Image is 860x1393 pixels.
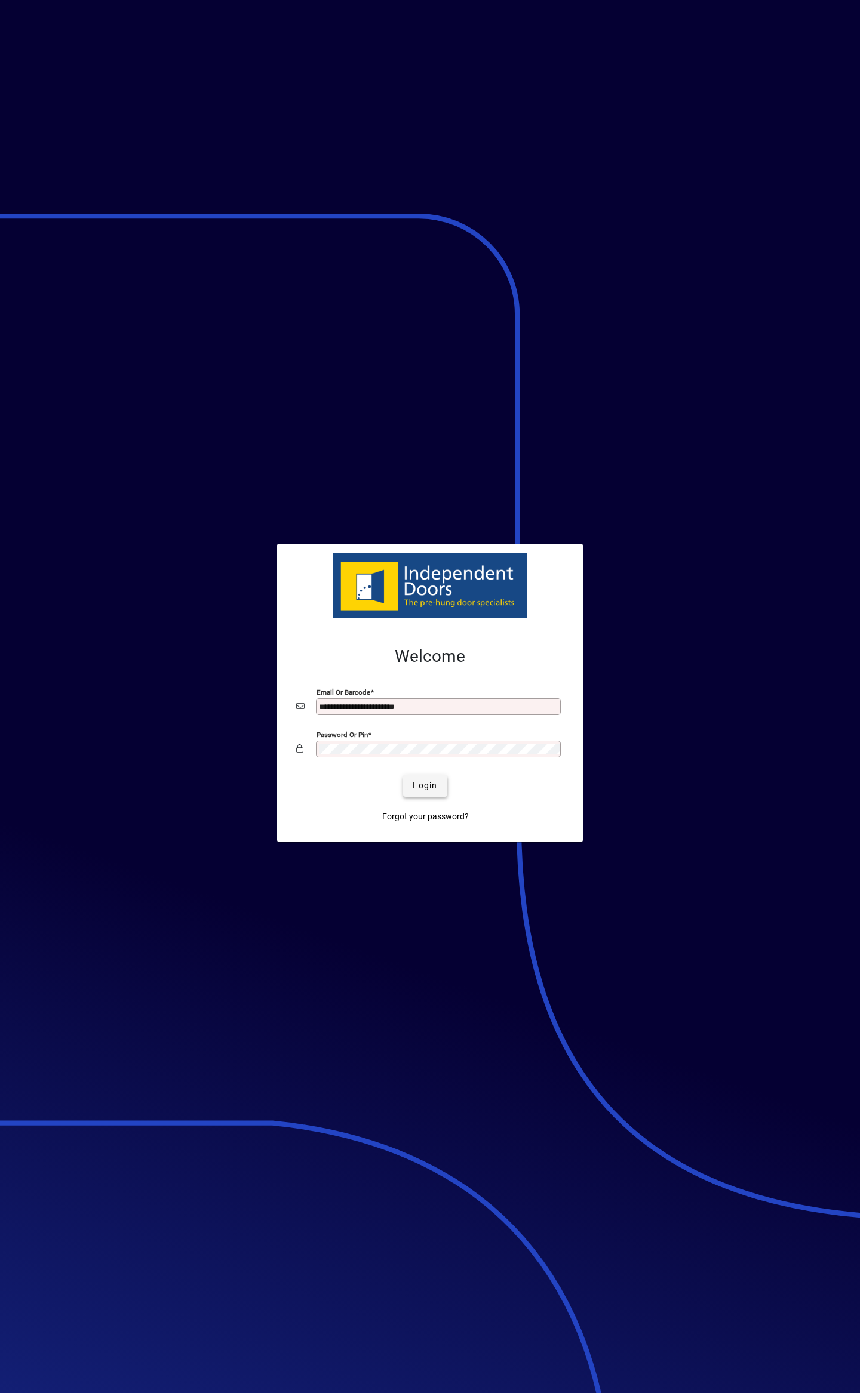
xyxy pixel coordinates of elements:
[382,810,469,823] span: Forgot your password?
[296,646,564,667] h2: Welcome
[403,775,447,797] button: Login
[413,779,437,792] span: Login
[377,806,474,828] a: Forgot your password?
[317,730,368,738] mat-label: Password or Pin
[317,688,370,696] mat-label: Email or Barcode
